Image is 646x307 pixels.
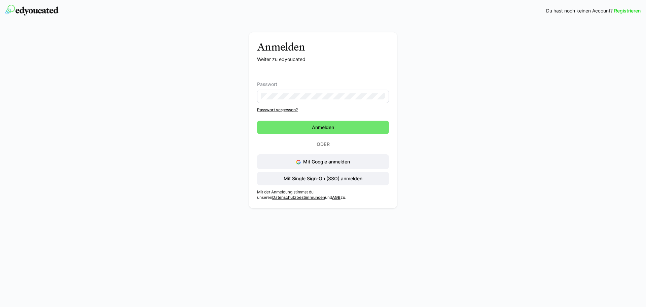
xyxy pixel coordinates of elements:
[257,107,389,113] a: Passwort vergessen?
[546,7,613,14] span: Du hast noch keinen Account?
[614,7,641,14] a: Registrieren
[257,154,389,169] button: Mit Google anmelden
[257,82,277,87] span: Passwort
[311,124,335,131] span: Anmelden
[272,195,325,200] a: Datenschutzbestimmungen
[307,140,339,149] p: Oder
[257,189,389,200] p: Mit der Anmeldung stimmst du unseren und zu.
[257,56,389,63] p: Weiter zu edyoucated
[332,195,340,200] a: AGB
[303,159,350,164] span: Mit Google anmelden
[283,175,363,182] span: Mit Single Sign-On (SSO) anmelden
[257,40,389,53] h3: Anmelden
[257,172,389,185] button: Mit Single Sign-On (SSO) anmelden
[5,5,59,16] img: edyoucated
[257,121,389,134] button: Anmelden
